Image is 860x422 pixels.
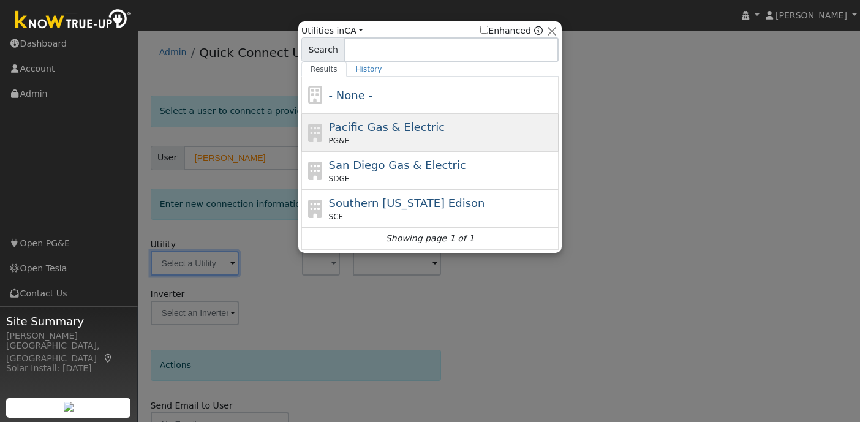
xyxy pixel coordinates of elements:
[329,89,372,102] span: - None -
[6,339,131,365] div: [GEOGRAPHIC_DATA], [GEOGRAPHIC_DATA]
[301,37,345,62] span: Search
[103,353,114,363] a: Map
[301,24,363,37] span: Utilities in
[480,26,488,34] input: Enhanced
[6,330,131,342] div: [PERSON_NAME]
[329,197,485,209] span: Southern [US_STATE] Edison
[480,24,531,37] label: Enhanced
[480,24,543,37] span: Show enhanced providers
[344,26,363,36] a: CA
[329,173,350,184] span: SDGE
[347,62,391,77] a: History
[301,62,347,77] a: Results
[6,313,131,330] span: Site Summary
[386,232,474,245] i: Showing page 1 of 1
[775,10,847,20] span: [PERSON_NAME]
[64,402,74,412] img: retrieve
[329,211,344,222] span: SCE
[329,159,466,171] span: San Diego Gas & Electric
[6,362,131,375] div: Solar Install: [DATE]
[534,26,543,36] a: Enhanced Providers
[329,121,445,134] span: Pacific Gas & Electric
[9,7,138,34] img: Know True-Up
[329,135,349,146] span: PG&E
